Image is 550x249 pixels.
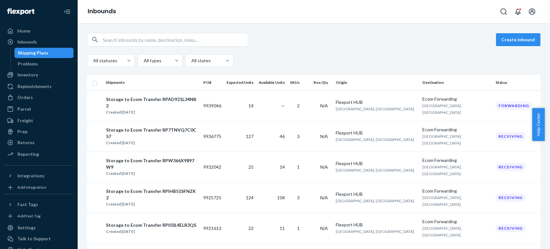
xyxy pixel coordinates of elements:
div: Prep [17,128,27,135]
span: 3 [297,195,300,200]
span: N/A [320,103,328,108]
div: Receiving [496,194,526,202]
th: PO# [201,75,224,90]
a: Home [4,26,73,36]
a: Inbounds [88,8,116,15]
div: Flexport HUB [336,99,417,105]
a: Reporting [4,149,73,159]
a: Replenishments [4,81,73,92]
input: Search inbounds by name, destination, msku... [103,33,248,46]
span: 124 [246,195,254,200]
button: Fast Tags [4,199,73,210]
span: N/A [320,134,328,139]
button: Open Search Box [497,5,510,18]
div: Flexport HUB [336,222,417,228]
span: [GEOGRAPHIC_DATA], [GEOGRAPHIC_DATA] [336,168,414,173]
a: Returns [4,137,73,148]
span: 104 [277,195,285,200]
div: Integrations [17,173,44,179]
div: Returns [17,139,34,146]
a: Freight [4,115,73,126]
div: Flexport HUB [336,191,417,197]
span: [GEOGRAPHIC_DATA], [GEOGRAPHIC_DATA] [422,164,462,176]
span: — [281,103,285,108]
div: Shipping Plans [18,50,48,56]
td: 9936775 [201,121,224,152]
div: Orders [17,94,33,101]
th: Box Qty [305,75,333,90]
span: N/A [320,195,328,200]
span: 14 [248,103,254,108]
a: Parcel [4,104,73,114]
th: Destination [420,75,493,90]
th: Shipments [103,75,201,90]
div: Replenishments [17,83,52,90]
button: Help Center [532,108,545,141]
span: 14 [280,164,285,170]
a: Settings [4,223,73,233]
th: SKUs [287,75,305,90]
span: 2 [297,103,300,108]
div: Parcel [17,106,31,112]
span: 3 [297,134,300,139]
div: Storage to Ecom Transfer RPI03L4ELR3QS [106,222,196,228]
span: 46 [280,134,285,139]
td: 9939046 [201,90,224,121]
div: Storage to Ecom Transfer RP7TNVQ7C0C57 [106,127,198,140]
button: Integrations [4,171,73,181]
div: Storage to Ecom Transfer RPW366X9897W9 [106,157,198,170]
span: [GEOGRAPHIC_DATA], [GEOGRAPHIC_DATA] [422,134,462,145]
div: Add Fast Tag [17,213,41,219]
span: [GEOGRAPHIC_DATA], [GEOGRAPHIC_DATA] [336,137,414,142]
a: Add Fast Tag [4,212,73,220]
th: Expected Units [224,75,256,90]
div: Ecom Forwarding [422,157,490,164]
div: Settings [17,224,36,231]
div: Ecom Forwarding [422,188,490,194]
a: Inventory [4,70,73,80]
a: Talk to Support [4,234,73,244]
div: Receiving [496,224,526,232]
a: Orders [4,92,73,103]
div: Reporting [17,151,39,157]
img: Flexport logo [7,8,34,15]
td: 9921613 [201,213,224,244]
div: Inbounds [17,39,37,45]
div: Created [DATE] [106,228,196,235]
input: All statuses [92,57,93,64]
span: [GEOGRAPHIC_DATA], [GEOGRAPHIC_DATA] [422,103,462,115]
a: Inbounds [4,37,73,47]
div: Ecom Forwarding [422,126,490,133]
th: Available Units [256,75,287,90]
a: Shipping Plans [14,48,74,58]
span: 22 [248,225,254,231]
span: N/A [320,225,328,231]
span: 127 [246,134,254,139]
div: Problems [18,61,38,67]
div: Receiving [496,163,526,171]
span: 1 [297,164,300,170]
button: Close Navigation [61,5,73,18]
td: 9932042 [201,152,224,182]
span: 11 [280,225,285,231]
button: Open notifications [511,5,524,18]
a: Add Integration [4,184,73,191]
span: 1 [297,225,300,231]
span: [GEOGRAPHIC_DATA], [GEOGRAPHIC_DATA] [422,226,462,237]
div: Flexport HUB [336,160,417,167]
div: Created [DATE] [106,170,198,177]
div: Flexport HUB [336,130,417,136]
div: Created [DATE] [106,140,198,146]
span: [GEOGRAPHIC_DATA], [GEOGRAPHIC_DATA] [336,229,414,234]
div: Ecom Forwarding [422,96,490,102]
div: Add Integration [17,184,46,190]
div: Receiving [496,132,526,140]
div: Created [DATE] [106,201,198,207]
button: Create inbound [496,33,540,46]
span: [GEOGRAPHIC_DATA], [GEOGRAPHIC_DATA] [422,195,462,207]
span: N/A [320,164,328,170]
div: Created [DATE] [106,109,198,115]
th: Status [493,75,540,90]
